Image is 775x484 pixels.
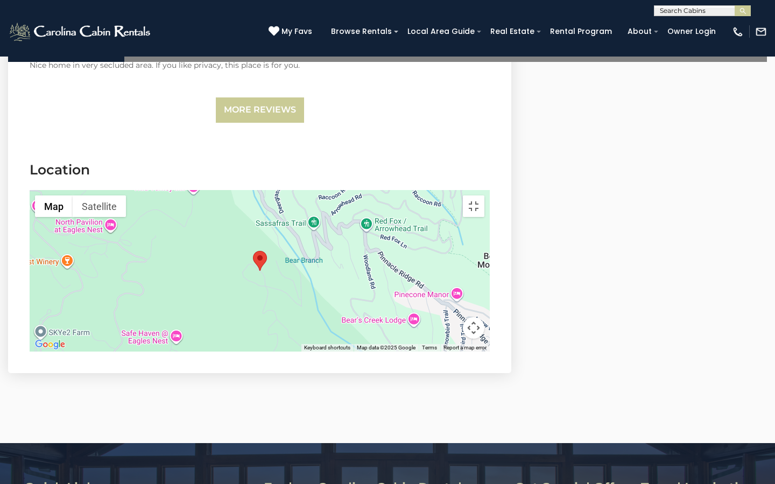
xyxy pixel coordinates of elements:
a: More Reviews [216,97,304,123]
a: Terms (opens in new tab) [422,345,437,350]
div: Cabin Fever [253,251,267,271]
button: Show satellite imagery [73,195,126,217]
a: Report a map error [443,345,487,350]
img: phone-regular-white.png [732,26,744,38]
h3: Location [30,160,490,179]
span: Map data ©2025 Google [357,345,415,350]
a: Open this area in Google Maps (opens a new window) [32,338,68,352]
img: mail-regular-white.png [755,26,767,38]
a: About [622,23,657,40]
a: My Favs [269,26,315,38]
span: My Favs [281,26,312,37]
a: Owner Login [662,23,721,40]
button: Toggle fullscreen view [463,195,484,217]
div: Nice home in very secluded area. If you like privacy, this place is for you. [30,60,331,71]
button: Map camera controls [463,317,484,339]
button: Keyboard shortcuts [304,344,350,352]
a: Real Estate [485,23,540,40]
a: Browse Rentals [326,23,397,40]
button: Show street map [35,195,73,217]
img: Google [32,338,68,352]
a: Rental Program [545,23,617,40]
a: Local Area Guide [402,23,480,40]
img: White-1-2.png [8,21,153,43]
